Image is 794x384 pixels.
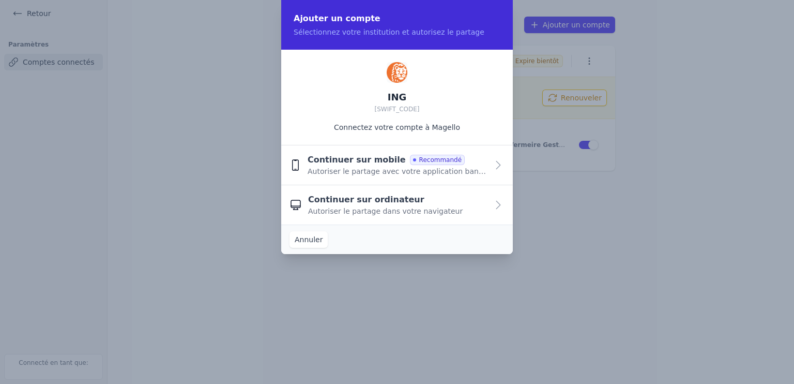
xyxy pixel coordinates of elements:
button: Continuer sur ordinateur Autoriser le partage dans votre navigateur [281,185,513,225]
span: Continuer sur ordinateur [308,194,424,206]
p: Sélectionnez votre institution et autorisez le partage [294,27,500,37]
span: Recommandé [410,155,465,165]
p: Connectez votre compte à Magello [334,122,460,132]
h2: ING [374,91,419,104]
button: Annuler [289,231,328,248]
span: Autoriser le partage dans votre navigateur [308,206,463,216]
span: [SWIFT_CODE] [374,106,419,113]
img: ING [387,62,407,83]
span: Autoriser le partage avec votre application bancaire [308,166,488,176]
button: Continuer sur mobile Recommandé Autoriser le partage avec votre application bancaire [281,145,513,185]
h2: Ajouter un compte [294,12,500,25]
span: Continuer sur mobile [308,154,406,166]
